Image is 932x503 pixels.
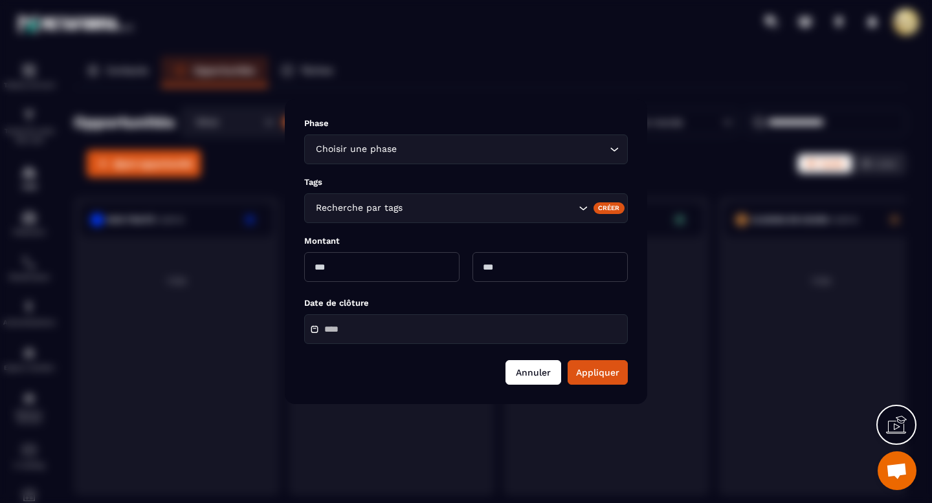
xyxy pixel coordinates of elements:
span: Recherche par tags [313,201,405,215]
div: Créer [594,202,625,214]
div: Ouvrir le chat [878,451,916,490]
input: Search for option [399,142,606,156]
p: Montant [304,236,628,246]
p: Date de clôture [304,298,628,308]
button: Appliquer [568,360,628,385]
div: Search for option [304,134,628,164]
button: Annuler [505,360,561,385]
p: Phase [304,118,628,128]
span: Choisir une phase [313,142,399,156]
input: Search for option [405,201,575,215]
div: Search for option [304,193,628,223]
p: Tags [304,177,628,187]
